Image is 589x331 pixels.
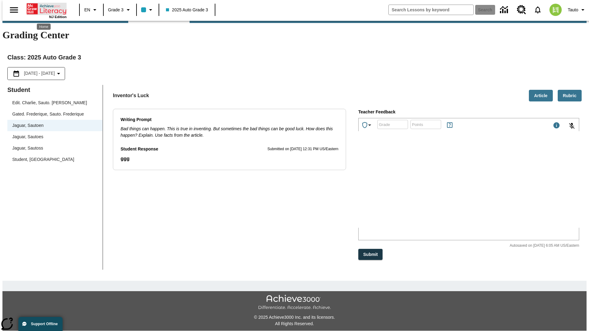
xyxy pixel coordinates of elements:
[18,317,63,331] button: Support Offline
[10,70,62,77] button: Select the date range menu item
[7,85,102,95] p: Student
[55,70,62,77] svg: Collapse Date Range Filter
[121,146,158,153] p: Student Response
[497,243,579,249] p: Autosaved on [DATE] 6:05 AM US/Eastern
[2,321,587,327] p: All Rights Reserved.
[2,5,90,10] p: NDrLbc
[558,90,582,102] button: Rubric, Will open in new tab
[553,122,560,130] div: Maximum 1000 characters Press Escape to exit toolbar and use left and right arrow keys to access ...
[82,4,101,15] button: Language: EN, Select a language
[5,1,23,19] button: Open side menu
[7,120,102,131] div: Jaguar, Sautoen
[24,70,55,77] span: [DATE] - [DATE]
[377,116,408,133] input: Grade: Letters, numbers, %, + and - are allowed.
[444,119,456,131] button: Rules for Earning Points and Achievements, Will open in new tab
[7,131,102,143] div: Jaguar, Sautoes
[358,109,579,116] p: Teacher Feedback
[12,111,84,117] div: Gated. Frederique, Sauto. Frederique
[568,7,578,13] span: Tauto
[7,52,582,62] h2: Class : 2025 Auto Grade 3
[496,2,513,18] a: Data Center
[530,2,546,18] a: Notifications
[12,122,44,129] div: Jaguar, Sautoen
[121,155,338,162] p: ggg
[2,314,587,321] p: © 2025 Achieve3000 Inc. and its licensors.
[27,3,67,15] a: Home
[565,4,589,15] button: Profile/Settings
[389,5,473,15] input: search field
[31,322,58,326] span: Support Offline
[7,97,102,108] div: Edit. Charlie, Sauto. [PERSON_NAME]
[113,92,149,99] p: Inventor's Luck
[84,7,90,13] span: EN
[37,24,51,30] div: Home
[2,29,587,41] h1: Grading Center
[546,2,565,18] button: Select a new avatar
[549,4,562,16] img: avatar image
[49,15,67,19] span: NJ Edition
[106,4,134,15] button: Grade: Grade 3, Select a grade
[139,4,157,15] button: Class color is light blue. Change class color
[359,119,376,131] button: Achievements
[108,7,124,13] span: Grade 3
[7,143,102,154] div: Jaguar, Sautoss
[410,116,441,133] input: Points: Must be equal to or less than 25.
[410,120,441,129] div: Points: Must be equal to or less than 25.
[166,7,208,13] span: 2025 Auto Grade 3
[7,154,102,165] div: Student, [GEOGRAPHIC_DATA]
[121,116,338,123] p: Writing Prompt
[27,2,67,19] div: Home
[529,90,553,102] button: Article, Will open in new tab
[513,2,530,18] a: Resource Center, Will open in new tab
[12,134,43,140] div: Jaguar, Sautoes
[2,5,90,10] body: Type your response here.
[268,146,338,152] p: Submitted on [DATE] 12:31 PM US/Eastern
[12,145,43,151] div: Jaguar, Sautoss
[377,120,408,129] div: Grade: Letters, numbers, %, + and - are allowed.
[121,155,338,162] p: Student Response
[121,126,338,139] p: Bad things can happen. This is true in inventing. But sometimes the bad things can be good luck. ...
[358,249,383,260] button: Submit
[12,156,74,163] div: Student, [GEOGRAPHIC_DATA]
[258,295,331,310] img: Achieve3000 Differentiate Accelerate Achieve
[564,119,579,133] button: Click to activate and allow voice recognition
[12,100,87,106] div: Edit. Charlie, Sauto. [PERSON_NAME]
[7,108,102,120] div: Gated. Frederique, Sauto. Frederique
